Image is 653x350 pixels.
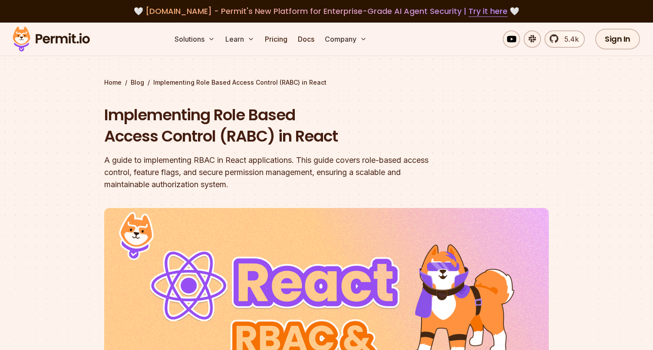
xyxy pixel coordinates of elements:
button: Learn [222,30,258,48]
a: Home [104,78,122,87]
div: / / [104,78,549,87]
a: Blog [131,78,144,87]
a: Docs [294,30,318,48]
h1: Implementing Role Based Access Control (RABC) in React [104,104,438,147]
a: Sign In [595,29,640,50]
img: Permit logo [9,24,94,54]
a: Pricing [261,30,291,48]
div: 🤍 🤍 [21,5,632,17]
span: [DOMAIN_NAME] - Permit's New Platform for Enterprise-Grade AI Agent Security | [145,6,508,17]
a: 5.4k [544,30,585,48]
span: 5.4k [559,34,579,44]
a: Try it here [468,6,508,17]
button: Solutions [171,30,218,48]
div: A guide to implementing RBAC in React applications. This guide covers role-based access control, ... [104,154,438,191]
button: Company [321,30,370,48]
